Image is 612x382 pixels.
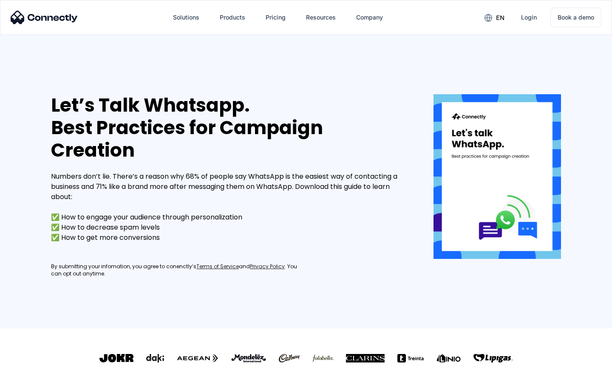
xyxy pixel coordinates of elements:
div: en [496,12,504,24]
div: Company [356,11,383,23]
a: Book a demo [550,8,601,27]
div: Login [521,11,537,23]
a: Login [514,7,544,28]
ul: Language list [17,367,51,379]
div: Let’s Talk Whatsapp. Best Practices for Campaign Creation [51,94,408,161]
div: Solutions [173,11,199,23]
img: Connectly Logo [11,11,78,24]
a: Privacy Policy [250,263,285,270]
div: Pricing [266,11,286,23]
a: Terms of Service [196,263,239,270]
aside: Language selected: English [8,367,51,379]
div: By submitting your infomation, you agree to conenctly’s and . You can opt out anytime. [51,263,306,278]
a: Pricing [259,7,292,28]
div: Resources [306,11,336,23]
div: Products [220,11,245,23]
div: Numbers don’t lie. There’s a reason why 68% of people say WhatsApp is the easiest way of contacti... [51,171,408,243]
